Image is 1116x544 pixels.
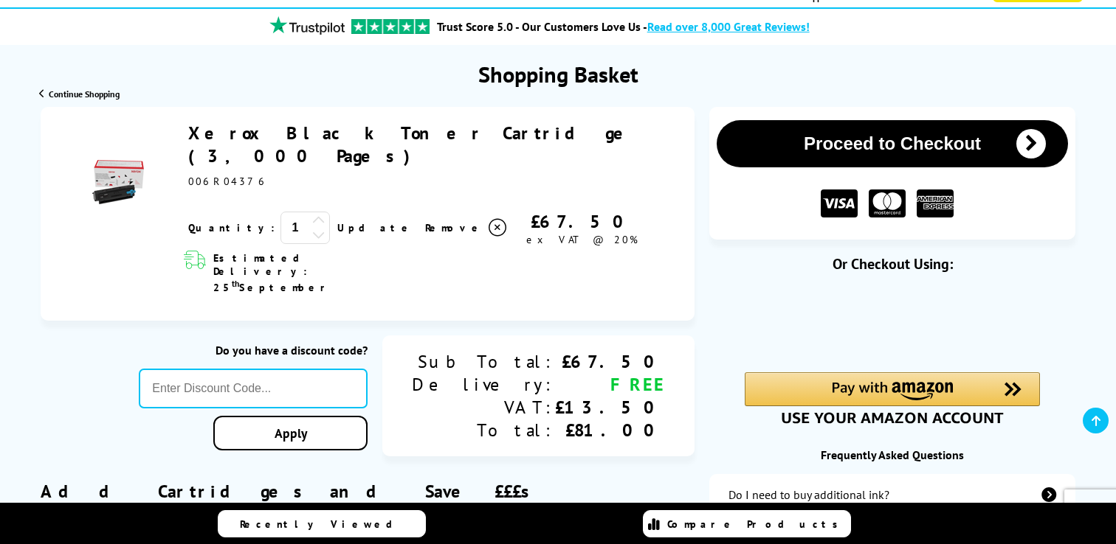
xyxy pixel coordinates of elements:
span: Continue Shopping [49,88,120,100]
div: Frequently Asked Questions [709,447,1075,462]
div: £81.00 [555,419,665,442]
a: Continue Shopping [39,88,120,100]
a: Update [337,221,413,234]
a: Recently Viewed [218,510,426,537]
img: VISA [821,189,858,218]
span: ex VAT @ 20% [526,233,638,246]
div: Amazon Pay - Use your Amazon account [745,372,1040,424]
h1: Shopping Basket [478,60,638,88]
span: Remove [425,221,483,234]
sup: th [232,278,239,289]
img: Xerox Black Toner Cartridge (3,000 Pages) [92,156,144,208]
div: Delivery: [412,373,555,396]
span: Estimated Delivery: 25 September [213,251,385,294]
span: Read over 8,000 Great Reviews! [647,19,810,34]
img: American Express [917,189,954,218]
a: Trust Score 5.0 - Our Customers Love Us -Read over 8,000 Great Reviews! [437,19,810,34]
span: Quantity: [188,221,275,234]
a: Compare Products [643,510,851,537]
img: trustpilot rating [351,19,430,34]
div: Total: [412,419,555,442]
img: trustpilot rating [263,16,351,35]
img: MASTER CARD [869,189,906,218]
button: Proceed to Checkout [717,120,1067,167]
a: Delete item from your basket [425,217,509,239]
a: Xerox Black Toner Cartridge (3,000 Pages) [188,122,638,167]
a: additional-ink [709,474,1075,515]
div: FREE [555,373,665,396]
div: Add Cartridges and Save £££s [41,458,695,543]
span: 006R04376 [188,175,269,188]
input: Enter Discount Code... [139,369,368,408]
div: Or Checkout Using: [709,254,1075,273]
div: Sub Total: [412,350,555,373]
iframe: PayPal [745,297,1040,347]
div: VAT: [412,396,555,419]
div: £67.50 [509,210,656,233]
span: Recently Viewed [240,517,407,531]
div: Do I need to buy additional ink? [728,487,889,502]
a: Apply [213,416,368,450]
div: Do you have a discount code? [139,343,368,358]
span: Compare Products [667,517,846,531]
div: £13.50 [555,396,665,419]
div: £67.50 [555,350,665,373]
